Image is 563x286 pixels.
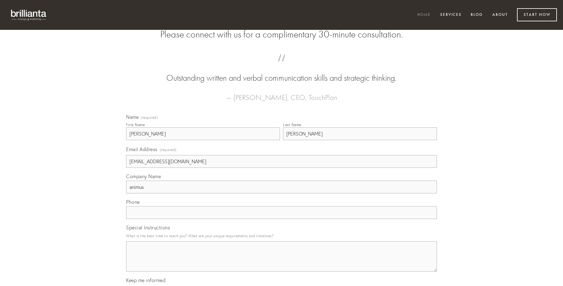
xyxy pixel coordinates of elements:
[436,10,466,20] a: Services
[467,10,487,20] a: Blog
[283,122,301,127] div: Last Name
[126,199,140,205] span: Phone
[126,146,158,152] span: Email Address
[6,6,52,24] img: brillianta - research, strategy, marketing
[126,29,437,40] h2: Please connect with us for a complimentary 30-minute consultation.
[160,146,177,154] span: (required)
[126,122,145,127] div: First Name
[126,114,139,120] span: Name
[141,116,158,119] span: (required)
[136,60,427,84] blockquote: Outstanding written and verbal communication skills and strategic thinking.
[126,173,161,179] span: Company Name
[126,232,437,240] p: What is the best time to reach you? What are your unique requirements and timelines?
[413,10,435,20] a: Home
[517,8,557,21] a: Start Now
[488,10,512,20] a: About
[136,60,427,72] span: “
[126,277,165,283] span: Keep me informed
[136,84,427,104] figcaption: — [PERSON_NAME], CEO, TouchPlan
[126,224,170,231] span: Special Instructions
